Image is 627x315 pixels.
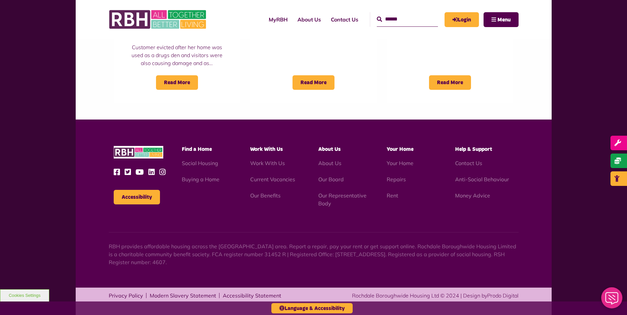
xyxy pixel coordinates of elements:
[182,160,218,166] a: Social Housing - open in a new tab
[445,12,479,27] a: MyRBH
[377,12,438,26] input: Search
[455,192,490,199] a: Money Advice
[387,160,413,166] a: Your Home
[318,147,341,152] span: About Us
[455,176,509,183] a: Anti-Social Behaviour
[109,293,143,298] a: Privacy Policy
[387,192,398,199] a: Rent
[318,192,367,207] a: Our Representative Body
[293,11,326,28] a: About Us
[326,11,363,28] a: Contact Us
[109,7,208,32] img: RBH
[318,176,344,183] a: Our Board
[250,147,283,152] span: Work With Us
[497,17,511,22] span: Menu
[352,292,519,299] div: Rochdale Boroughwide Housing Ltd © 2024 | Design by
[318,160,341,166] a: About Us
[109,242,519,266] p: RBH provides affordable housing across the [GEOGRAPHIC_DATA] area. Report a repair, pay your rent...
[387,147,413,152] span: Your Home
[264,11,293,28] a: MyRBH
[156,75,198,90] span: Read More
[455,160,482,166] a: Contact Us
[429,75,471,90] span: Read More
[114,146,163,159] img: RBH
[114,190,160,204] button: Accessibility
[250,192,281,199] a: Our Benefits
[150,293,216,298] a: Modern Slavery Statement - open in a new tab
[127,43,227,67] p: Customer evicted after her home was used as a drugs den and visitors were also causing damage and...
[455,147,492,152] span: Help & Support
[597,285,627,315] iframe: Netcall Web Assistant for live chat
[293,75,334,90] span: Read More
[387,176,406,183] a: Repairs
[182,176,219,183] a: Buying a Home
[250,160,285,166] a: Work With Us
[250,176,295,183] a: Current Vacancies
[487,292,519,299] a: Prodo Digital - open in a new tab
[182,147,212,152] span: Find a Home
[223,293,281,298] a: Accessibility Statement
[271,303,353,313] button: Language & Accessibility
[484,12,519,27] button: Navigation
